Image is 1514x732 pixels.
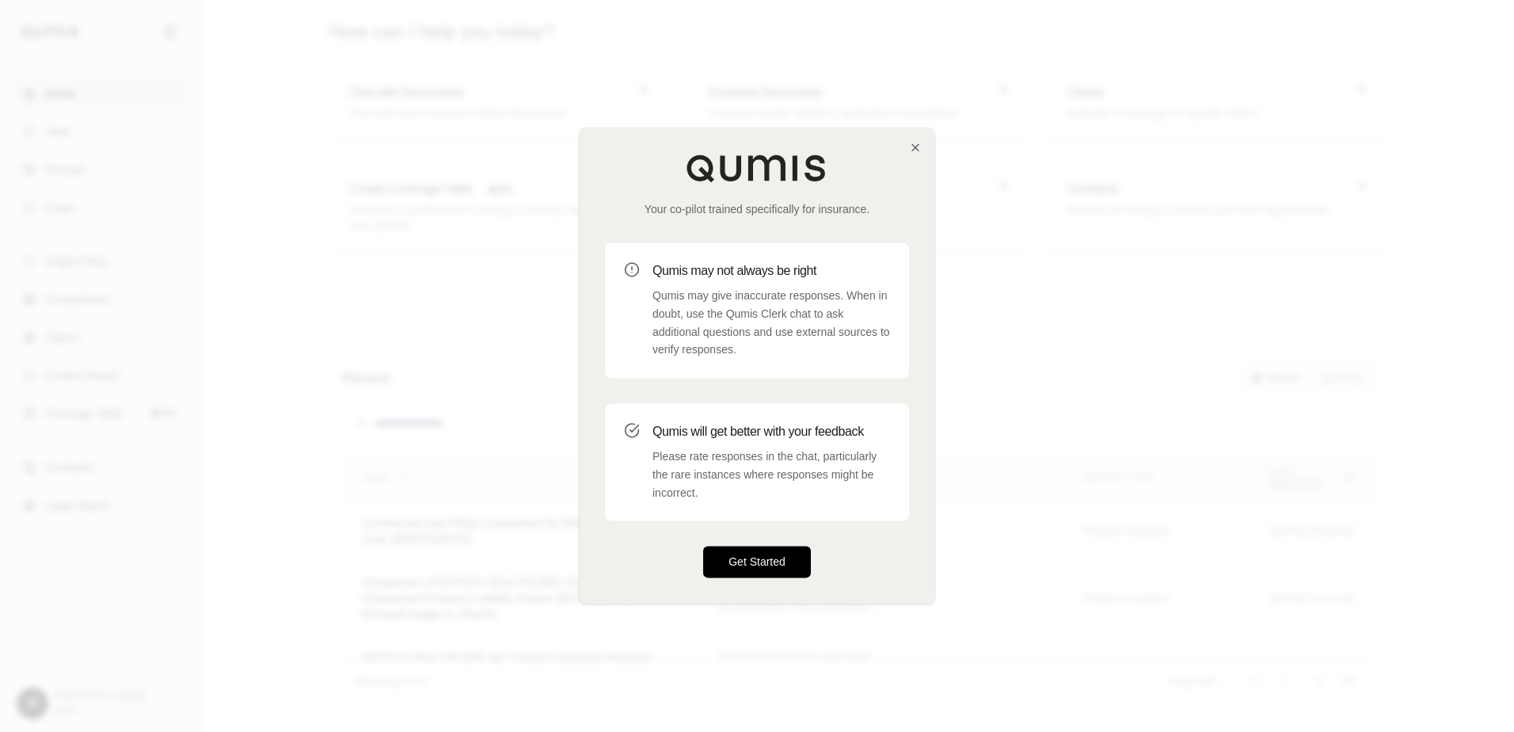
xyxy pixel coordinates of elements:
h3: Qumis may not always be right [652,261,890,280]
h3: Qumis will get better with your feedback [652,422,890,441]
button: Get Started [703,547,811,578]
p: Your co-pilot trained specifically for insurance. [605,201,909,217]
p: Qumis may give inaccurate responses. When in doubt, use the Qumis Clerk chat to ask additional qu... [652,287,890,359]
p: Please rate responses in the chat, particularly the rare instances where responses might be incor... [652,448,890,501]
img: Qumis Logo [686,154,828,182]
